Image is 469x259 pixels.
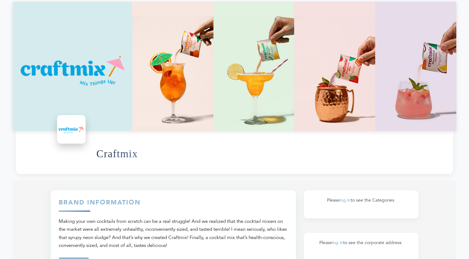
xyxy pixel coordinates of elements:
[59,198,288,212] h3: Brand Information
[59,217,288,250] div: Making your own cocktails from scratch can be a real struggle! And we realized that the cocktail ...
[332,240,343,246] a: log in
[96,138,138,169] h1: Craftmix
[59,117,84,142] img: Craftmix Logo
[310,197,412,204] p: Please to see the Categories.
[310,239,412,247] p: Please to see the corporate address.
[340,197,351,203] a: log in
